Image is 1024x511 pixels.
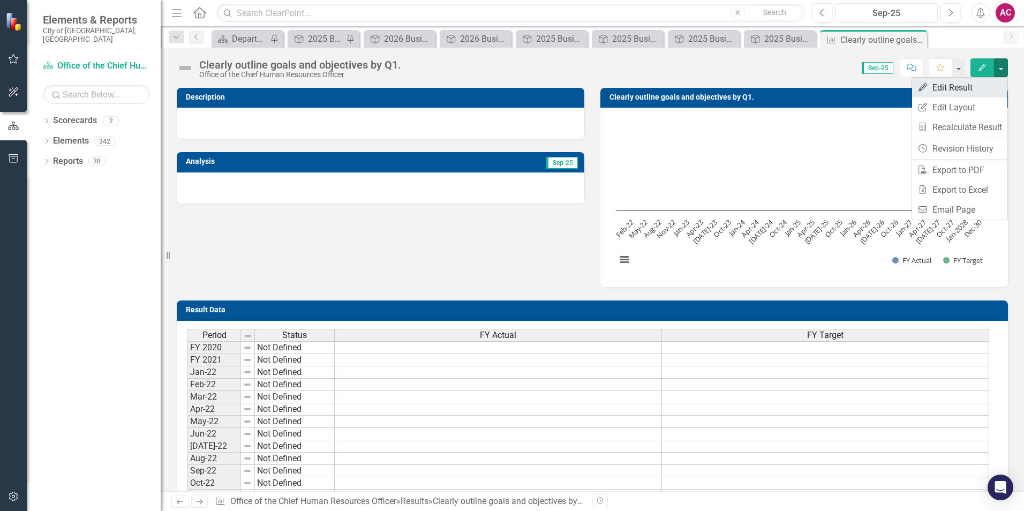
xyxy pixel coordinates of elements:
div: Clearly outline goals and objectives by Q1. [433,496,592,506]
td: Not Defined [255,416,335,428]
div: 2026 Business Plan [Objective #1] [460,32,509,46]
button: AC [996,3,1015,22]
text: Oct-26 [878,217,900,239]
div: » » [215,495,584,508]
a: Revision History [912,139,1007,159]
text: Apr-25 [795,217,817,239]
a: 2025 Business Plan [Objective #4] [671,32,737,46]
div: 2025 Business Plan [Objective #5] [764,32,813,46]
text: Oct-27 [934,217,955,239]
span: Period [202,330,227,340]
a: 2025 Business Plan [Objective #5] [747,32,813,46]
td: Not Defined [255,341,335,354]
img: 8DAGhfEEPCf229AAAAAElFTkSuQmCC [243,417,252,426]
a: Edit Layout [912,97,1007,117]
img: 8DAGhfEEPCf229AAAAAElFTkSuQmCC [244,332,252,340]
text: Oct-24 [767,217,789,239]
span: Sep-25 [862,62,893,74]
button: Sep-25 [835,3,938,22]
div: Sep-25 [839,7,934,20]
img: 8DAGhfEEPCf229AAAAAElFTkSuQmCC [243,393,252,401]
div: Department Dashboard [232,32,267,46]
td: Feb-22 [187,379,241,391]
text: [DATE]-25 [802,217,831,246]
text: Apr-24 [740,217,762,239]
button: Show FY Actual [892,255,931,265]
img: 8DAGhfEEPCf229AAAAAElFTkSuQmCC [243,356,252,364]
td: Aug-22 [187,453,241,465]
text: Apr-27 [906,217,928,239]
div: 2 [102,116,119,125]
a: Export to PDF [912,160,1007,180]
a: Reports [53,155,83,168]
img: 8DAGhfEEPCf229AAAAAElFTkSuQmCC [243,405,252,414]
svg: Interactive chart [611,116,993,276]
text: Jan-24 [726,217,747,239]
a: 2026 Business Plan [Executive Summary] [366,32,433,46]
a: Results [401,496,428,506]
a: Edit Result [912,78,1007,97]
text: Oct-23 [712,217,733,239]
img: 8DAGhfEEPCf229AAAAAElFTkSuQmCC [243,380,252,389]
a: 2025 Business Plan [Objective #2] [518,32,585,46]
div: 38 [88,157,106,166]
div: 2025 Business Plan [Objective #2] [536,32,585,46]
text: May-22 [627,217,650,241]
text: Jan-26 [837,217,859,239]
img: 8DAGhfEEPCf229AAAAAElFTkSuQmCC [243,467,252,475]
input: Search ClearPoint... [217,4,804,22]
td: Not Defined [255,428,335,440]
a: Department Dashboard [214,32,267,46]
text: [DATE]-24 [747,217,775,246]
span: FY Actual [480,330,516,340]
a: Office of the Chief Human Resources Officer [43,60,150,72]
img: 8DAGhfEEPCf229AAAAAElFTkSuQmCC [243,430,252,438]
text: Apr-26 [850,217,872,239]
td: Oct-22 [187,477,241,490]
a: 2026 Business Plan [Objective #1] [442,32,509,46]
text: Jan-25 [781,217,803,239]
a: Scorecards [53,115,97,127]
text: Feb-22 [614,217,636,239]
td: Mar-22 [187,391,241,403]
button: Show FY Target [943,255,983,265]
td: Not Defined [255,391,335,403]
text: Aug-22 [641,217,664,240]
td: Sep-22 [187,465,241,477]
a: Office of the Chief Human Resources Officer [230,496,396,506]
td: Not Defined [255,440,335,453]
div: 2025 Business Plan [Objective #4] [688,32,737,46]
h3: Result Data [186,306,1003,314]
text: Oct-25 [823,217,844,239]
div: Open Intercom Messenger [988,475,1013,500]
td: [DATE]-22 [187,440,241,453]
text: Apr-23 [684,217,705,239]
td: Not Defined [255,477,335,490]
img: 8DAGhfEEPCf229AAAAAElFTkSuQmCC [243,368,252,377]
div: 342 [94,137,115,146]
td: Not Defined [255,403,335,416]
text: Jan-23 [670,217,691,239]
input: Search Below... [43,85,150,104]
td: Not Defined [255,465,335,477]
td: Jun-22 [187,428,241,440]
td: Apr-22 [187,403,241,416]
a: Export to Excel [912,180,1007,200]
div: 2025 Business Plan [Objective #3] [612,32,661,46]
td: Not Defined [255,453,335,465]
a: Recalculate Result [912,117,1007,137]
img: ClearPoint Strategy [5,12,24,31]
span: FY Target [807,330,844,340]
text: [DATE]-23 [691,217,719,246]
div: Clearly outline goals and objectives by Q1. [840,33,924,47]
button: View chart menu, Chart [617,252,632,267]
img: 8DAGhfEEPCf229AAAAAElFTkSuQmCC [243,454,252,463]
text: Nov-22 [655,217,677,240]
a: Elements [53,135,89,147]
td: Jan-22 [187,366,241,379]
td: Not Defined [255,366,335,379]
text: Jan-27 [893,217,914,239]
button: Search [748,5,802,20]
td: FY 2021 [187,354,241,366]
